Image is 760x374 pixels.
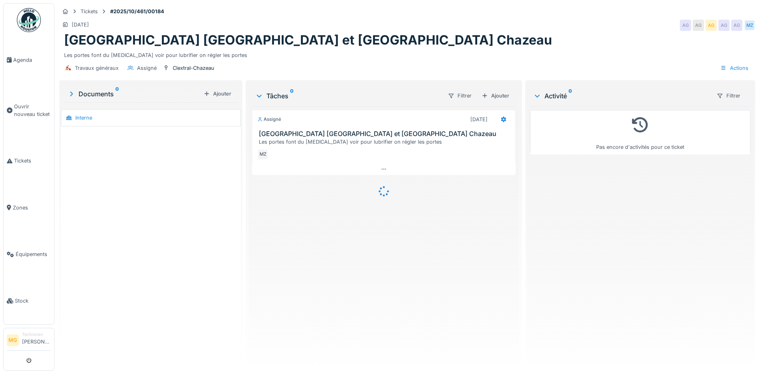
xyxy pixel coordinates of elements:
h1: [GEOGRAPHIC_DATA] [GEOGRAPHIC_DATA] et [GEOGRAPHIC_DATA] Chazeau [64,33,552,48]
span: Zones [13,204,51,211]
div: Les portes font du [MEDICAL_DATA] voir pour lubrifier on régler les portes [64,48,750,59]
a: MG Technicien[PERSON_NAME] [7,331,51,351]
div: Pas encore d'activités pour ce ticket [535,114,745,151]
img: Badge_color-CXgf-gQk.svg [17,8,41,32]
div: Tâches [255,91,441,101]
div: MZ [257,149,268,160]
div: Travaux généraux [75,64,119,72]
sup: 0 [568,91,572,101]
li: [PERSON_NAME] [22,331,51,349]
div: AG [693,20,704,31]
div: Ajouter [200,88,234,99]
div: AG [706,20,717,31]
div: Les portes font du [MEDICAL_DATA] voir pour lubrifier on régler les portes [259,138,512,146]
div: [DATE] [470,116,488,123]
span: Tickets [14,157,51,165]
strong: #2025/10/461/00184 [107,8,167,15]
div: Interne [75,114,92,122]
div: Ajouter [478,90,512,101]
a: Stock [4,278,54,324]
div: Assigné [257,116,281,123]
span: Stock [15,297,51,305]
div: Technicien [22,331,51,337]
span: Ouvrir nouveau ticket [14,103,51,118]
div: Filtrer [713,90,744,102]
div: Tickets [81,8,98,15]
div: [DATE] [72,21,89,28]
div: MZ [744,20,755,31]
div: Assigné [137,64,157,72]
a: Tickets [4,138,54,184]
div: Actions [717,62,752,74]
div: AG [718,20,730,31]
a: Équipements [4,231,54,278]
sup: 0 [290,91,294,101]
div: AG [680,20,691,31]
li: MG [7,334,19,346]
div: Documents [67,89,200,99]
div: Filtrer [444,90,475,102]
div: Clextral-Chazeau [173,64,214,72]
a: Zones [4,184,54,231]
a: Ouvrir nouveau ticket [4,83,54,138]
span: Agenda [13,56,51,64]
div: Activité [533,91,710,101]
div: AG [731,20,742,31]
a: Agenda [4,37,54,83]
sup: 0 [115,89,119,99]
span: Équipements [16,250,51,258]
h3: [GEOGRAPHIC_DATA] [GEOGRAPHIC_DATA] et [GEOGRAPHIC_DATA] Chazeau [259,130,512,138]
